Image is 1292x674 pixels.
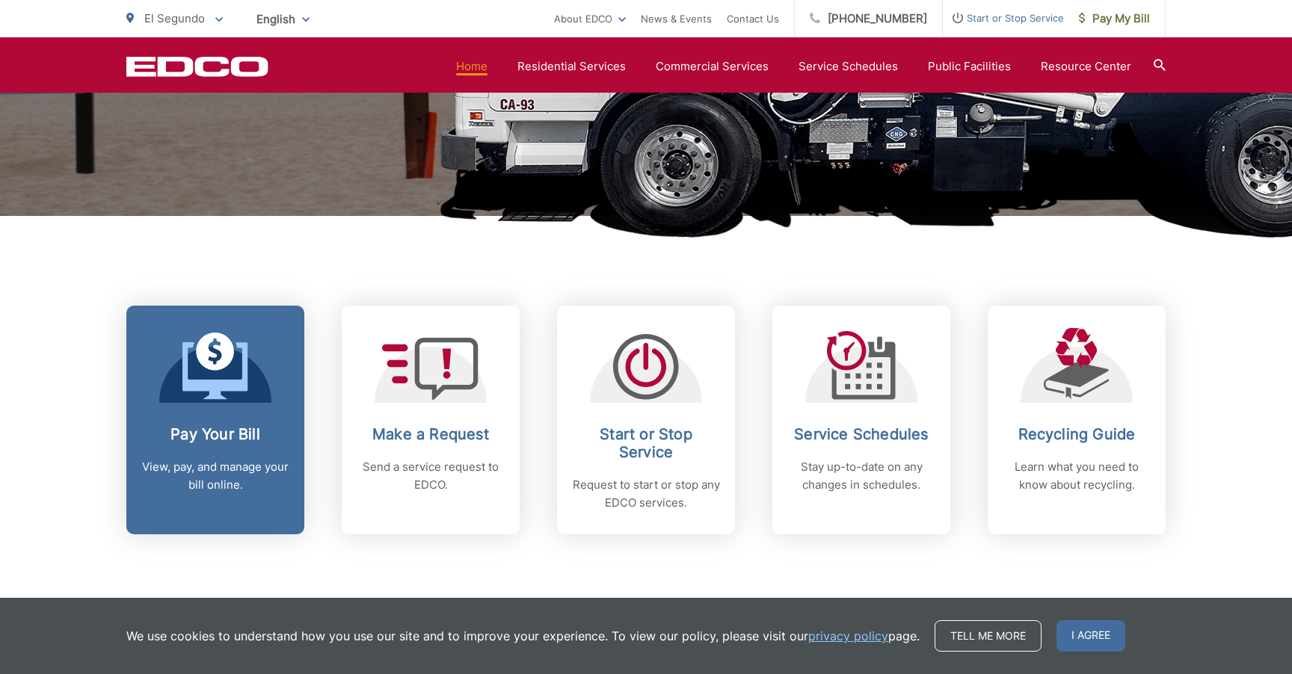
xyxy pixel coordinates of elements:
a: Recycling Guide Learn what you need to know about recycling. [988,306,1166,534]
a: Commercial Services [656,58,769,75]
a: Pay Your Bill View, pay, and manage your bill online. [126,306,304,534]
h2: Service Schedules [787,425,935,443]
p: Learn what you need to know about recycling. [1003,458,1151,494]
a: Residential Services [517,58,626,75]
a: privacy policy [808,627,888,645]
h2: Pay Your Bill [141,425,289,443]
a: Service Schedules [799,58,898,75]
span: I agree [1056,620,1125,652]
a: Home [456,58,487,75]
a: Tell me more [935,620,1042,652]
h2: Recycling Guide [1003,425,1151,443]
p: Stay up-to-date on any changes in schedules. [787,458,935,494]
p: Send a service request to EDCO. [357,458,505,494]
a: About EDCO [554,10,626,28]
a: Public Facilities [928,58,1011,75]
a: Service Schedules Stay up-to-date on any changes in schedules. [772,306,950,534]
p: View, pay, and manage your bill online. [141,458,289,494]
p: We use cookies to understand how you use our site and to improve your experience. To view our pol... [126,627,920,645]
a: Make a Request Send a service request to EDCO. [342,306,520,534]
a: Contact Us [727,10,779,28]
span: Pay My Bill [1079,10,1150,28]
a: News & Events [641,10,712,28]
h2: Start or Stop Service [572,425,720,461]
span: El Segundo [144,11,205,25]
a: EDCD logo. Return to the homepage. [126,56,268,77]
a: Resource Center [1041,58,1131,75]
p: Request to start or stop any EDCO services. [572,476,720,512]
span: English [245,6,321,32]
h2: Make a Request [357,425,505,443]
